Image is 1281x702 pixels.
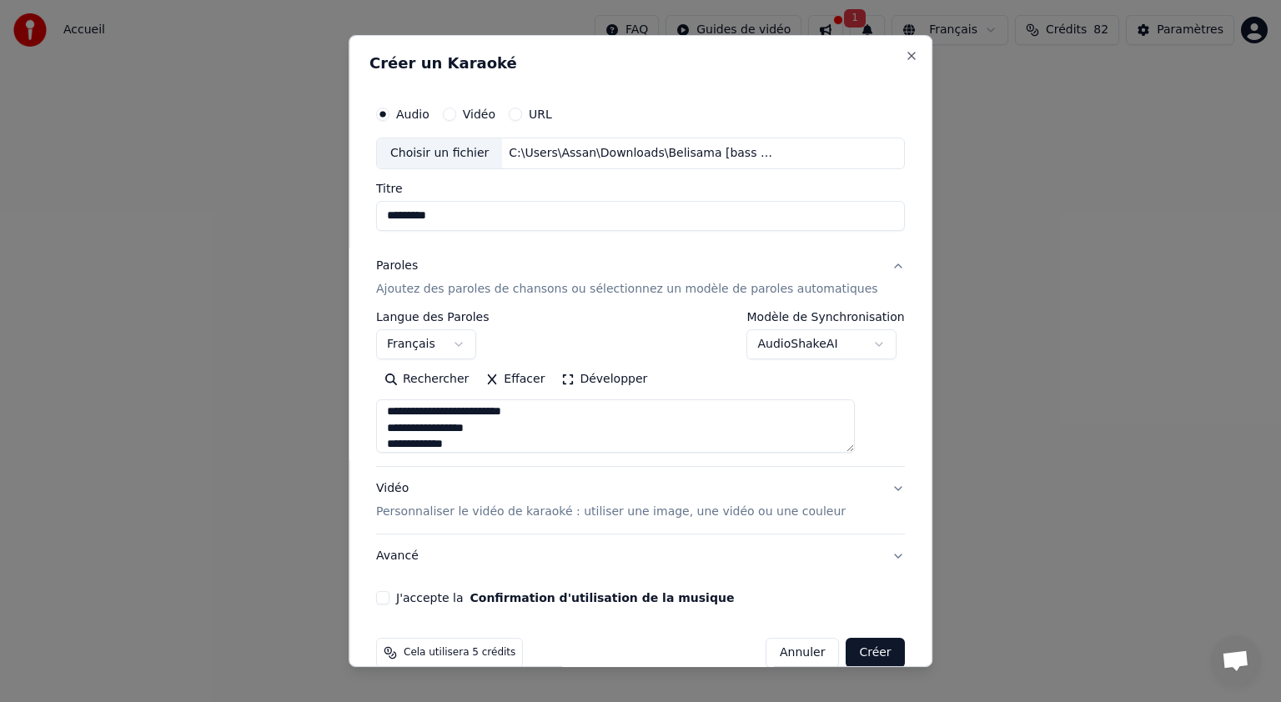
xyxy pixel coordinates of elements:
button: Rechercher [376,366,477,393]
h2: Créer un Karaoké [369,56,912,71]
button: Développer [554,366,656,393]
button: Annuler [766,638,839,668]
button: Créer [846,638,905,668]
div: Vidéo [376,480,846,520]
button: J'accepte la [470,592,735,604]
label: Modèle de Synchronisation [747,311,905,323]
div: C:\Users\Assan\Downloads\Belisama [bass music vocals].mp3 [503,145,786,162]
button: Effacer [477,366,553,393]
label: Vidéo [463,108,495,120]
p: Ajoutez des paroles de chansons ou sélectionnez un modèle de paroles automatiques [376,281,878,298]
label: J'accepte la [396,592,734,604]
label: URL [529,108,552,120]
span: Cela utilisera 5 crédits [404,646,515,659]
label: Audio [396,108,430,120]
p: Personnaliser le vidéo de karaoké : utiliser une image, une vidéo ou une couleur [376,504,846,520]
label: Langue des Paroles [376,311,490,323]
div: Paroles [376,258,418,274]
label: Titre [376,183,905,194]
div: Choisir un fichier [377,138,502,168]
button: VidéoPersonnaliser le vidéo de karaoké : utiliser une image, une vidéo ou une couleur [376,467,905,534]
button: ParolesAjoutez des paroles de chansons ou sélectionnez un modèle de paroles automatiques [376,244,905,311]
button: Avancé [376,534,905,578]
div: ParolesAjoutez des paroles de chansons ou sélectionnez un modèle de paroles automatiques [376,311,905,466]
